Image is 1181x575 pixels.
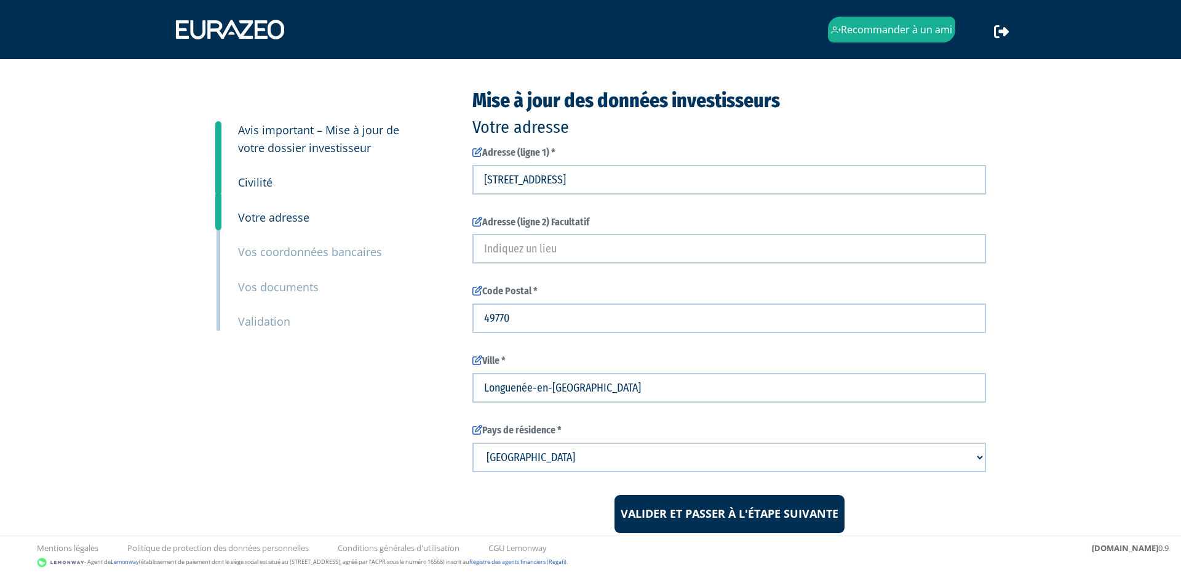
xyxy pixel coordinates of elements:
[472,87,986,140] div: Mise à jour des données investisseurs
[167,11,293,48] img: 1731417592-eurazeo_logo_blanc.png
[828,17,955,43] a: Recommander à un ami
[472,424,986,438] label: Pays de résidence *
[472,234,986,263] input: Indiquez un lieu
[238,244,382,259] small: Vos coordonnées bancaires
[215,121,221,171] a: 3
[12,557,1169,569] div: - Agent de (établissement de paiement dont le siège social est situé au [STREET_ADDRESS], agréé p...
[1092,542,1158,553] strong: [DOMAIN_NAME]
[488,542,547,554] a: CGU Lemonway
[215,157,221,195] a: 4
[472,115,986,140] p: Votre adresse
[238,314,290,329] small: Validation
[238,175,272,190] small: Civilité
[215,192,221,230] a: 5
[1092,542,1169,554] div: 0.9
[127,542,309,554] a: Politique de protection des données personnelles
[238,279,319,294] small: Vos documents
[338,542,459,554] a: Conditions générales d'utilisation
[238,123,399,155] small: Avis important – Mise à jour de votre dossier investisseur
[472,215,986,230] label: Adresse (ligne 2) Facultatif
[469,558,567,566] a: Registre des agents financiers (Regafi)
[472,284,986,299] label: Code Postal *
[472,165,986,195] input: Indiquez un lieu
[37,557,84,569] img: logo-lemonway.png
[472,354,986,368] label: Ville *
[238,210,309,225] small: Votre adresse
[37,542,98,554] a: Mentions légales
[111,558,139,566] a: Lemonway
[614,495,845,533] input: Valider et passer à l'étape suivante
[472,146,986,160] label: Adresse (ligne 1) *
